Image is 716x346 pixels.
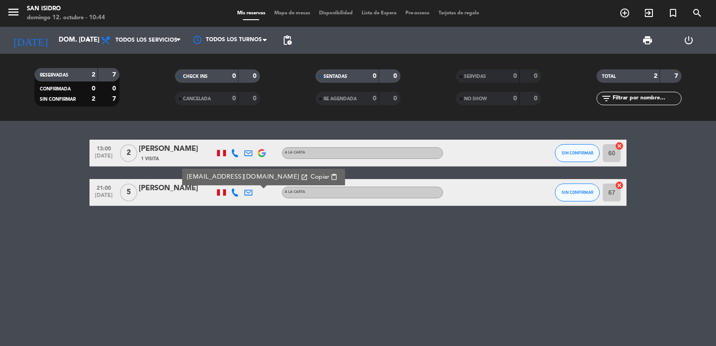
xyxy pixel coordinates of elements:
span: 13:00 [93,143,115,153]
span: Disponibilidad [315,11,357,16]
span: 1 Visita [141,155,159,162]
strong: 7 [112,96,118,102]
i: power_settings_new [683,35,694,46]
span: Copiar [311,172,329,182]
strong: 2 [92,96,95,102]
span: Tarjetas de regalo [434,11,484,16]
span: [DATE] [93,153,115,163]
strong: 0 [513,73,517,79]
strong: 7 [674,73,680,79]
strong: 0 [373,95,376,102]
span: [DATE] [93,192,115,203]
strong: 0 [534,95,539,102]
span: CANCELADA [183,97,211,101]
i: filter_list [601,93,612,104]
strong: 0 [534,73,539,79]
i: turned_in_not [668,8,678,18]
strong: 0 [373,73,376,79]
span: CHECK INS [183,74,208,79]
span: Mapa de mesas [270,11,315,16]
strong: 0 [513,95,517,102]
div: domingo 12. octubre - 10:44 [27,13,105,22]
div: [PERSON_NAME] [139,143,215,155]
span: RE AGENDADA [324,97,357,101]
strong: 2 [654,73,657,79]
strong: 0 [232,73,236,79]
i: arrow_drop_down [83,35,94,46]
span: 2 [120,144,137,162]
span: print [642,35,653,46]
strong: 0 [393,95,399,102]
span: Lista de Espera [357,11,401,16]
input: Filtrar por nombre... [612,94,681,103]
i: menu [7,5,20,19]
button: Copiarcontent_paste [308,172,341,182]
a: [EMAIL_ADDRESS][DOMAIN_NAME]open_in_new [187,172,308,182]
strong: 0 [232,95,236,102]
i: add_circle_outline [619,8,630,18]
span: Pre-acceso [401,11,434,16]
span: pending_actions [282,35,293,46]
span: 5 [120,184,137,201]
span: NO SHOW [464,97,487,101]
i: search [692,8,703,18]
span: TOTAL [602,74,616,79]
span: RESERVADAS [40,73,68,77]
i: cancel [615,141,624,150]
span: Todos los servicios [115,37,177,43]
i: [DATE] [7,30,54,50]
img: google-logo.png [258,149,266,157]
div: [PERSON_NAME] [139,183,215,194]
strong: 7 [112,72,118,78]
i: exit_to_app [644,8,654,18]
span: CONFIRMADA [40,87,71,91]
span: 21:00 [93,182,115,192]
div: San Isidro [27,4,105,13]
button: menu [7,5,20,22]
span: content_paste [331,174,337,180]
strong: 0 [92,85,95,92]
span: A la carta [285,151,305,154]
button: SIN CONFIRMAR [555,184,600,201]
strong: 2 [92,72,95,78]
strong: 0 [253,95,258,102]
span: SIN CONFIRMAR [562,150,593,155]
button: SIN CONFIRMAR [555,144,600,162]
i: open_in_new [301,174,308,181]
span: SIN CONFIRMAR [562,190,593,195]
strong: 0 [393,73,399,79]
span: SIN CONFIRMAR [40,97,76,102]
span: Mis reservas [233,11,270,16]
span: SERVIDAS [464,74,486,79]
strong: 0 [112,85,118,92]
span: SENTADAS [324,74,347,79]
span: A la carta [285,190,305,194]
div: LOG OUT [668,27,709,54]
i: cancel [615,181,624,190]
strong: 0 [253,73,258,79]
